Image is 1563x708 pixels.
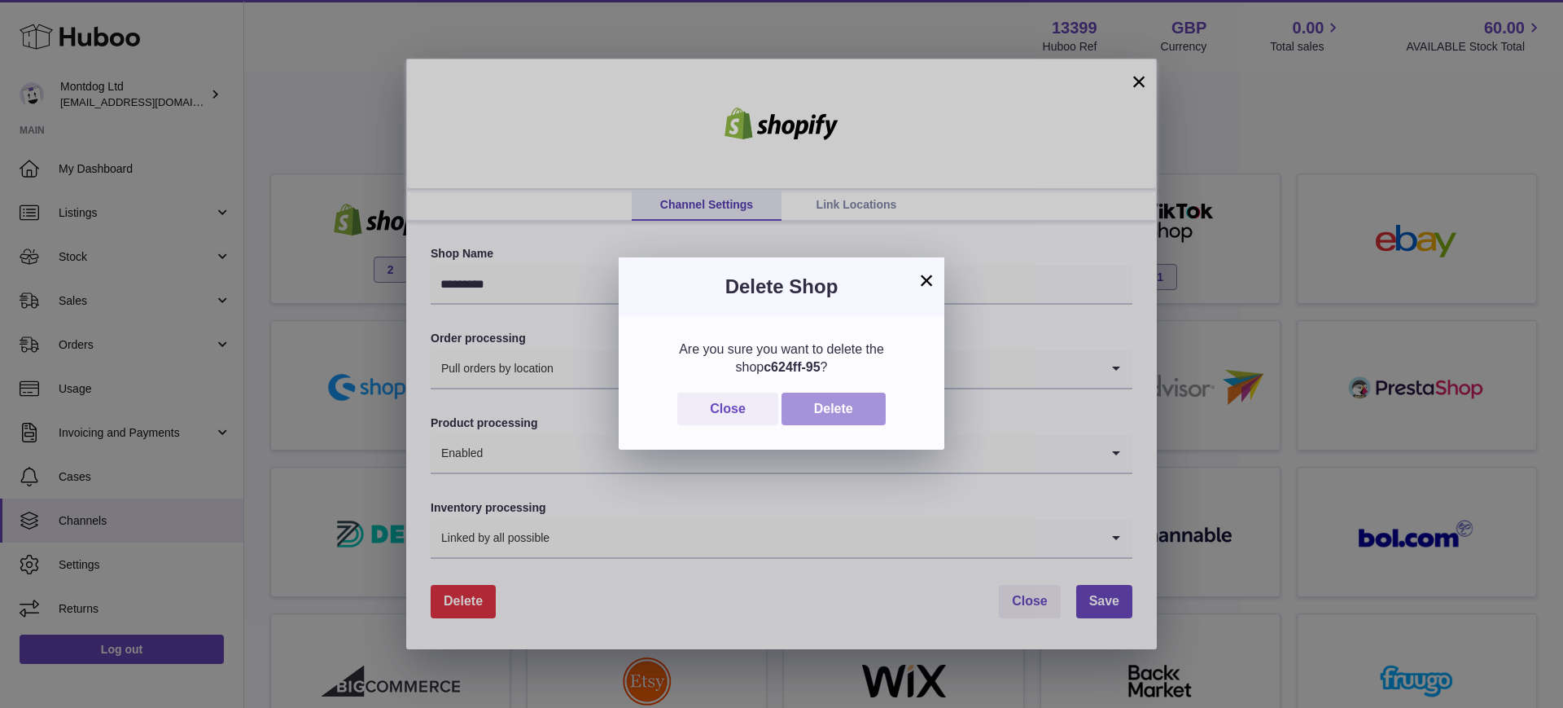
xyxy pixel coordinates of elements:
button: Close [677,393,778,426]
h3: Delete Shop [643,274,920,300]
div: Are you sure you want to delete the shop ? [643,341,920,376]
button: Delete [781,393,886,426]
button: × [917,270,936,290]
b: c624ff-95 [764,360,820,374]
